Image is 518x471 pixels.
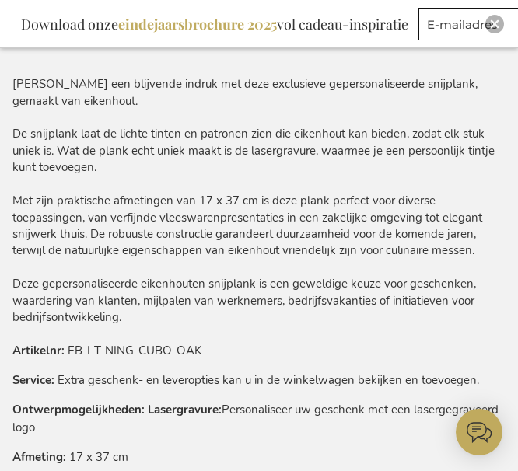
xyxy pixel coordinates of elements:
[118,15,277,33] b: eindejaarsbrochure 2025
[485,15,504,33] div: Close
[148,402,222,417] strong: Lasergravure:
[12,76,506,326] div: [PERSON_NAME] een blijvende indruk met deze exclusieve gepersonaliseerde snijplank, gemaakt van e...
[14,8,415,40] div: Download onze vol cadeau-inspiratie
[490,19,499,29] img: Close
[456,409,502,455] iframe: belco-activator-frame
